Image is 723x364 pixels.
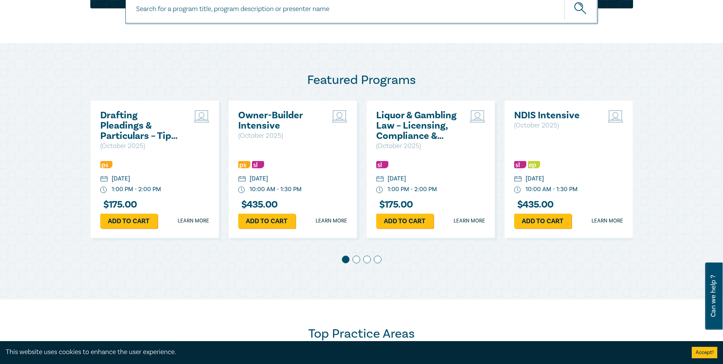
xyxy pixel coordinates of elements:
[252,161,264,168] img: Substantive Law
[90,326,633,341] h2: Top Practice Areas
[514,110,596,121] a: NDIS Intensive
[100,176,108,183] img: calendar
[238,176,246,183] img: calendar
[238,110,320,131] a: Owner-Builder Intensive
[608,110,623,122] img: Live Stream
[6,347,680,357] div: This website uses cookies to enhance the user experience.
[332,110,347,122] img: Live Stream
[514,121,596,130] p: ( October 2025 )
[514,161,526,168] img: Substantive Law
[178,217,209,225] a: Learn more
[100,200,137,210] h3: $ 175.00
[194,110,209,122] img: Live Stream
[692,347,717,358] button: Accept cookies
[238,214,295,228] a: Add to cart
[592,217,623,225] a: Learn more
[454,217,485,225] a: Learn more
[514,200,554,210] h3: $ 435.00
[514,214,571,228] a: Add to cart
[238,131,320,141] p: ( October 2025 )
[376,161,388,168] img: Substantive Law
[526,174,544,183] div: [DATE]
[100,214,157,228] a: Add to cart
[376,214,433,228] a: Add to cart
[250,185,301,194] div: 10:00 AM - 1:30 PM
[100,141,182,151] p: ( October 2025 )
[388,174,406,183] div: [DATE]
[100,110,182,141] a: Drafting Pleadings & Particulars – Tips & Traps
[90,72,633,88] h2: Featured Programs
[100,187,107,193] img: watch
[376,141,458,151] p: ( October 2025 )
[710,267,717,325] span: Can we help ?
[514,187,521,193] img: watch
[376,110,458,141] a: Liquor & Gambling Law – Licensing, Compliance & Regulations
[250,174,268,183] div: [DATE]
[470,110,485,122] img: Live Stream
[376,200,413,210] h3: $ 175.00
[514,176,522,183] img: calendar
[238,161,250,168] img: Professional Skills
[112,174,130,183] div: [DATE]
[528,161,540,168] img: Ethics & Professional Responsibility
[238,187,245,193] img: watch
[100,161,112,168] img: Professional Skills
[316,217,347,225] a: Learn more
[112,185,161,194] div: 1:00 PM - 2:00 PM
[376,176,384,183] img: calendar
[526,185,577,194] div: 10:00 AM - 1:30 PM
[238,200,278,210] h3: $ 435.00
[388,185,437,194] div: 1:00 PM - 2:00 PM
[376,187,383,193] img: watch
